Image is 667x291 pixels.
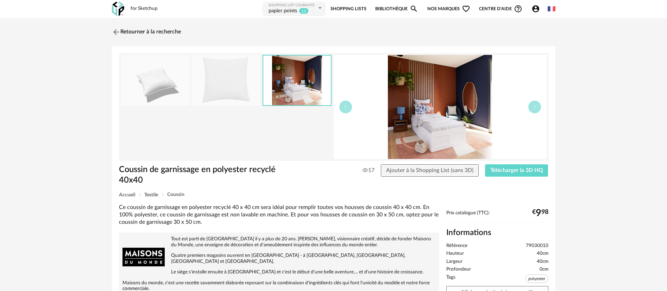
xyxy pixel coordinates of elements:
span: Account Circle icon [531,5,540,13]
span: 9 [536,210,541,216]
span: 79030010 [526,243,548,249]
span: Profondeur [446,266,471,273]
p: Quatre premiers magasins ouvrent en [GEOGRAPHIC_DATA] - à [GEOGRAPHIC_DATA], [GEOGRAPHIC_DATA], [... [122,253,436,265]
span: Accueil [119,192,135,197]
div: papier peints [269,8,297,15]
span: Nos marques [427,1,470,17]
span: Hauteur [446,251,464,257]
h2: Informations [446,228,548,238]
span: 40cm [537,251,548,257]
span: Centre d'aideHelp Circle Outline icon [479,5,522,13]
span: Textile [144,192,158,197]
span: Largeur [446,259,463,265]
button: Ajouter à la Shopping List (sans 3D) [381,164,479,177]
span: Coussin [167,192,184,197]
div: Prix catalogue (TTC): [446,210,548,223]
button: Télécharger la 3D HQ [485,164,548,177]
span: 17 [363,167,375,174]
img: coussin-de-garnissage-en-polyester-recycle-40x40-1000-2-9-79030010_2.jpg [192,55,260,106]
img: brand logo [122,236,165,278]
div: Ce coussin de garnissage en polyester recyclé 40 x 40 cm sera idéal pour remplir toutes vos houss... [119,204,439,226]
img: coussin-de-garnissage-en-polyester-recycle-40x40-1000-2-9-79030010_5.jpg [334,55,547,159]
img: thumbnail.png [121,55,189,106]
div: € 98 [532,210,548,216]
span: Tags [446,274,455,285]
div: for Sketchup [131,6,158,12]
span: Account Circle icon [531,5,543,13]
span: polyester [525,274,548,283]
sup: 15 [299,8,309,14]
img: coussin-de-garnissage-en-polyester-recycle-40x40-1000-2-9-79030010_5.jpg [263,56,331,105]
p: Tout est parti de [GEOGRAPHIC_DATA] il y a plus de 20 ans. [PERSON_NAME], visionnaire créatif, dé... [122,236,436,248]
a: Shopping Lists [331,1,366,17]
span: Heart Outline icon [462,5,470,13]
img: fr [548,5,555,13]
img: OXP [112,2,124,16]
a: BibliothèqueMagnify icon [375,1,418,17]
span: Magnify icon [410,5,418,13]
span: 0cm [540,266,548,273]
span: Télécharger la 3D HQ [490,167,543,173]
h1: Coussin de garnissage en polyester recyclé 40x40 [119,164,294,186]
div: Shopping List courante [269,3,316,8]
span: 40cm [537,259,548,265]
span: Ajouter à la Shopping List (sans 3D) [386,167,473,173]
span: Help Circle Outline icon [514,5,522,13]
a: Retourner à la recherche [112,24,181,40]
img: svg+xml;base64,PHN2ZyB3aWR0aD0iMjQiIGhlaWdodD0iMjQiIHZpZXdCb3g9IjAgMCAyNCAyNCIgZmlsbD0ibm9uZSIgeG... [112,28,120,36]
p: Le siège s'installe ensuite à [GEOGRAPHIC_DATA] et c'est le début d'une belle aventure.... et d'u... [122,269,436,275]
div: Breadcrumb [119,192,548,197]
span: Référence [446,243,467,249]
